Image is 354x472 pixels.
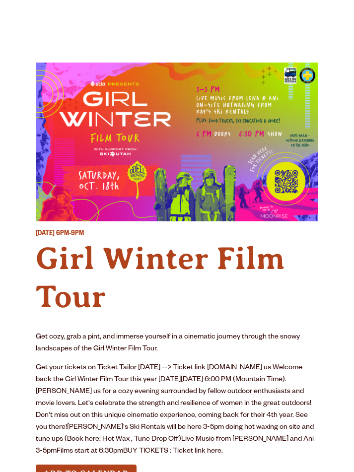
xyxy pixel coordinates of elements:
p: Get your tickets on Ticket Tailor [DATE] --> Ticket link [DOMAIN_NAME] us Welcome back the Girl W... [36,362,318,458]
span: 6PM-9PM [56,230,84,238]
h4: Girl Winter Film Tour [36,240,318,316]
a: Menu [294,7,304,28]
p: Get cozy, grab a pint, and immerse yourself in a cinematic journey through the snowy landscapes o... [36,332,318,355]
a: Odell Home [21,6,46,31]
span: [DATE] [36,230,55,238]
